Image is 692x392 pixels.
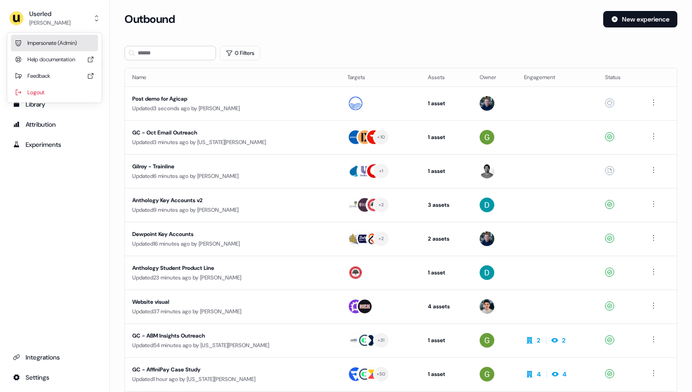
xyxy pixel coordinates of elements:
[29,18,70,27] div: [PERSON_NAME]
[11,68,98,84] div: Feedback
[11,51,98,68] div: Help documentation
[7,7,102,29] button: Userled[PERSON_NAME]
[11,35,98,51] div: Impersonate (Admin)
[7,33,102,102] div: Userled[PERSON_NAME]
[29,9,70,18] div: Userled
[11,84,98,101] div: Logout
